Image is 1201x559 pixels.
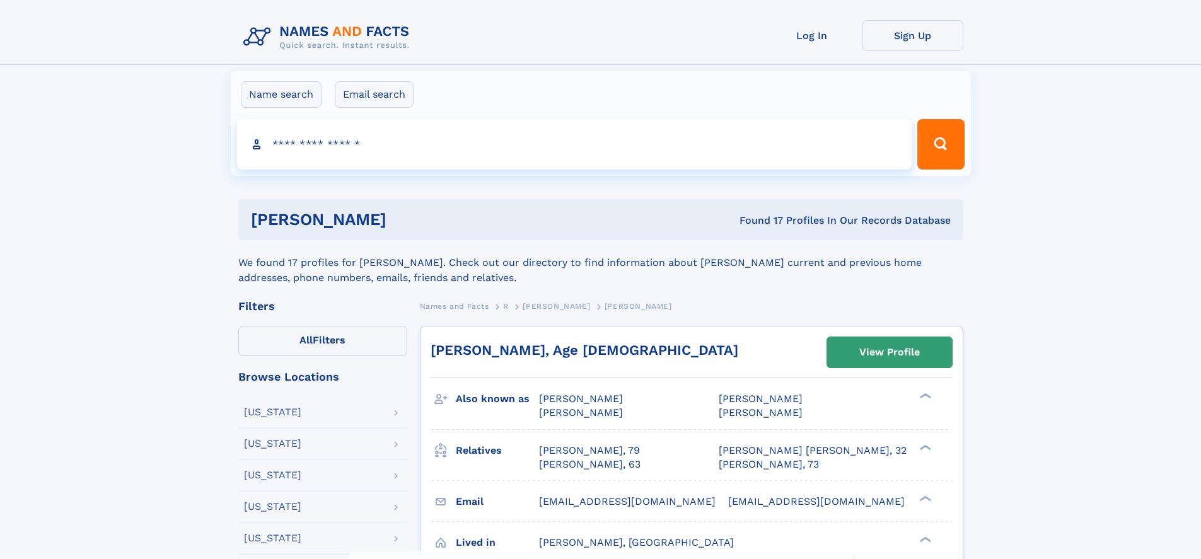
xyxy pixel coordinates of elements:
div: Filters [238,301,407,312]
a: [PERSON_NAME] [PERSON_NAME], 32 [719,444,907,458]
a: View Profile [827,337,952,367]
label: Filters [238,326,407,356]
h3: Relatives [456,440,539,461]
span: R [503,302,509,311]
span: [PERSON_NAME] [539,406,623,418]
span: [PERSON_NAME] [719,406,803,418]
a: R [503,298,509,314]
span: [PERSON_NAME] [523,302,590,311]
a: Log In [762,20,862,51]
a: [PERSON_NAME] [523,298,590,314]
a: [PERSON_NAME], Age [DEMOGRAPHIC_DATA] [431,342,738,358]
div: [US_STATE] [244,439,301,449]
span: [PERSON_NAME], [GEOGRAPHIC_DATA] [539,536,734,548]
div: ❯ [917,494,932,502]
a: [PERSON_NAME], 79 [539,444,640,458]
h1: [PERSON_NAME] [251,212,563,228]
span: [EMAIL_ADDRESS][DOMAIN_NAME] [728,495,905,507]
a: Sign Up [862,20,963,51]
div: [US_STATE] [244,407,301,417]
a: Names and Facts [420,298,489,314]
a: [PERSON_NAME], 63 [539,458,641,471]
div: View Profile [859,338,920,367]
div: [US_STATE] [244,533,301,543]
div: ❯ [917,443,932,451]
h3: Email [456,491,539,512]
span: [PERSON_NAME] [605,302,672,311]
label: Email search [335,81,414,108]
div: ❯ [917,392,932,400]
span: [PERSON_NAME] [719,393,803,405]
div: Browse Locations [238,371,407,383]
span: All [299,334,313,346]
div: [US_STATE] [244,502,301,512]
h3: Lived in [456,532,539,553]
a: [PERSON_NAME], 73 [719,458,819,471]
div: Found 17 Profiles In Our Records Database [563,214,951,228]
label: Name search [241,81,322,108]
input: search input [237,119,912,170]
button: Search Button [917,119,964,170]
span: [EMAIL_ADDRESS][DOMAIN_NAME] [539,495,716,507]
div: We found 17 profiles for [PERSON_NAME]. Check out our directory to find information about [PERSON... [238,240,963,285]
span: [PERSON_NAME] [539,393,623,405]
div: ❯ [917,535,932,543]
h3: Also known as [456,388,539,410]
img: Logo Names and Facts [238,20,420,54]
div: [US_STATE] [244,470,301,480]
